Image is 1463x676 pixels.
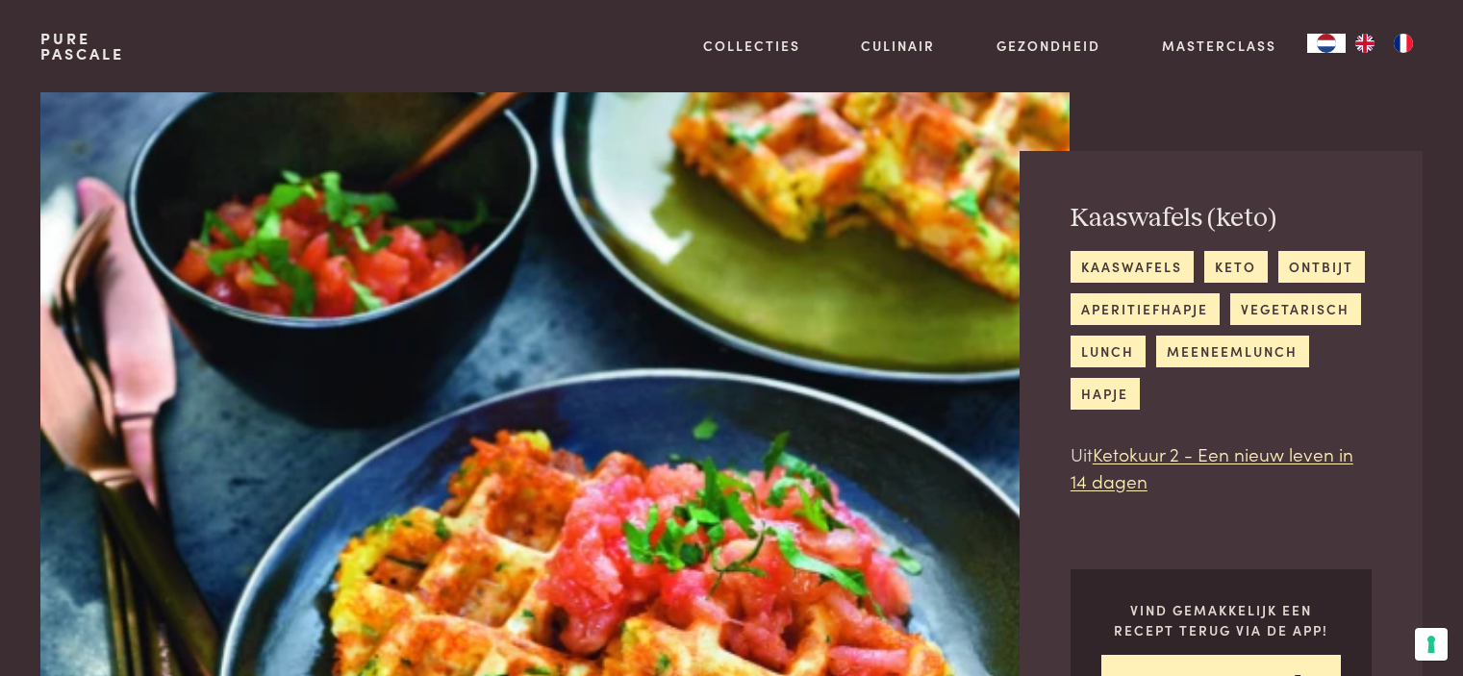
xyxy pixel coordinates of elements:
[1071,378,1140,410] a: hapje
[1346,34,1384,53] a: EN
[703,36,800,56] a: Collecties
[1101,600,1341,639] p: Vind gemakkelijk een recept terug via de app!
[1384,34,1423,53] a: FR
[1230,293,1361,325] a: vegetarisch
[1071,251,1194,283] a: kaaswafels
[1071,440,1372,495] p: Uit
[996,36,1100,56] a: Gezondheid
[1307,34,1346,53] a: NL
[1071,440,1353,494] a: Ketokuur 2 - Een nieuw leven in 14 dagen
[1346,34,1423,53] ul: Language list
[1307,34,1423,53] aside: Language selected: Nederlands
[1204,251,1268,283] a: keto
[1415,628,1448,661] button: Uw voorkeuren voor toestemming voor trackingtechnologieën
[1071,202,1372,236] h2: Kaaswafels (keto)
[1071,293,1220,325] a: aperitiefhapje
[861,36,935,56] a: Culinair
[1156,336,1309,367] a: meeneemlunch
[1278,251,1365,283] a: ontbijt
[1307,34,1346,53] div: Language
[1071,336,1146,367] a: lunch
[40,31,124,62] a: PurePascale
[1162,36,1276,56] a: Masterclass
